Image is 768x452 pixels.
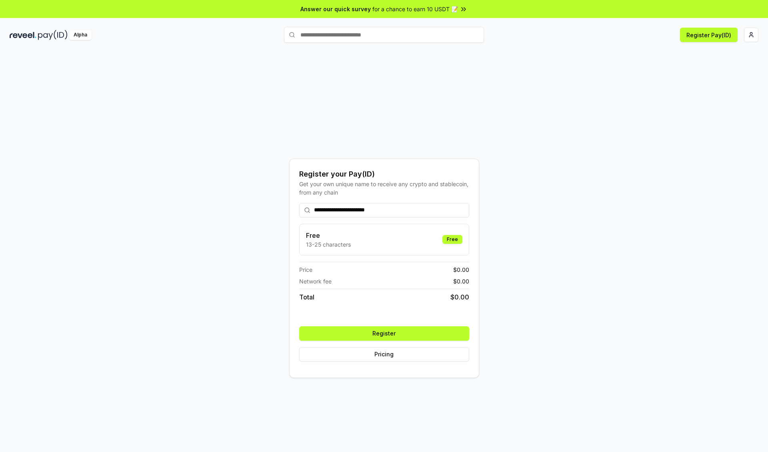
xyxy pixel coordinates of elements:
[680,28,738,42] button: Register Pay(ID)
[299,169,469,180] div: Register your Pay(ID)
[299,347,469,362] button: Pricing
[453,277,469,285] span: $ 0.00
[299,326,469,341] button: Register
[38,30,68,40] img: pay_id
[299,277,332,285] span: Network fee
[299,180,469,197] div: Get your own unique name to receive any crypto and stablecoin, from any chain
[10,30,36,40] img: reveel_dark
[299,292,314,302] span: Total
[372,5,458,13] span: for a chance to earn 10 USDT 📝
[299,265,312,274] span: Price
[450,292,469,302] span: $ 0.00
[306,240,351,249] p: 13-25 characters
[442,235,462,244] div: Free
[69,30,92,40] div: Alpha
[300,5,371,13] span: Answer our quick survey
[306,231,351,240] h3: Free
[453,265,469,274] span: $ 0.00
